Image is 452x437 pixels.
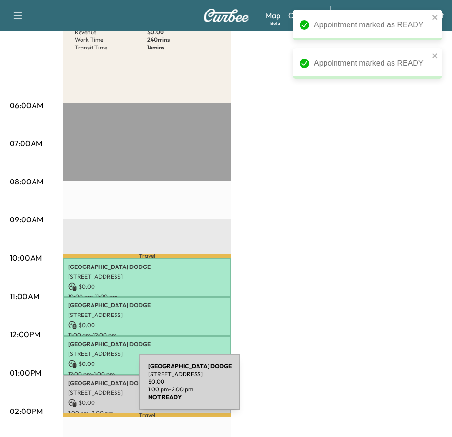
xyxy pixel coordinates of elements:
p: [STREET_ADDRESS] [68,389,226,397]
p: [GEOGRAPHIC_DATA] DODGE [68,302,226,309]
p: $ 0.00 [147,28,220,36]
p: 1:00 pm - 2:00 pm [148,386,232,393]
p: [GEOGRAPHIC_DATA] DODGE [68,340,226,348]
div: Beta [270,20,280,27]
button: close [432,13,439,21]
p: $ 0.00 [148,378,232,386]
p: $ 0.00 [68,282,226,291]
p: [GEOGRAPHIC_DATA] DODGE [68,263,226,271]
p: [STREET_ADDRESS] [68,273,226,280]
p: 11:00 am - 12:00 pm [68,331,226,339]
p: 1:00 pm - 2:00 pm [68,409,226,417]
p: Travel [63,254,231,258]
p: 09:00AM [10,214,43,225]
div: Appointment marked as READY [314,58,429,69]
p: 240 mins [147,36,220,44]
b: NOT READY [148,393,182,401]
p: 12:00PM [10,328,40,340]
a: MapBeta [266,10,280,21]
p: Transit Time [75,44,147,51]
p: Travel [63,413,231,417]
p: 07:00AM [10,137,42,149]
p: $ 0.00 [68,321,226,329]
p: 12:00 pm - 1:00 pm [68,370,226,378]
p: 10:00 am - 11:00 am [68,293,226,301]
p: [STREET_ADDRESS] [68,311,226,319]
img: Curbee Logo [203,9,249,22]
p: 08:00AM [10,176,43,187]
button: close [432,52,439,60]
p: [STREET_ADDRESS] [68,350,226,358]
p: 14 mins [147,44,220,51]
p: 06:00AM [10,99,43,111]
a: Calendar [288,10,320,21]
p: 11:00AM [10,291,39,302]
p: $ 0.00 [68,360,226,368]
p: Work Time [75,36,147,44]
p: 02:00PM [10,405,43,417]
div: Appointment marked as READY [314,19,429,31]
p: $ 0.00 [68,399,226,407]
p: 10:00AM [10,252,42,264]
p: [STREET_ADDRESS] [148,370,232,378]
b: [GEOGRAPHIC_DATA] DODGE [148,363,232,370]
p: 01:00PM [10,367,41,378]
p: [GEOGRAPHIC_DATA] DODGE [68,379,226,387]
p: Revenue [75,28,147,36]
